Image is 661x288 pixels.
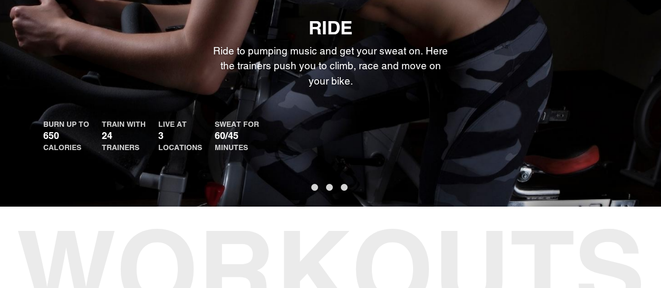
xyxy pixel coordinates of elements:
div: CALORIES [43,142,89,153]
p: Ride to pumping music and get your sweat on. Here the trainers push you to climb, race and move o... [212,43,449,89]
div: MINUTES [215,142,259,153]
button: 2 of 3 [326,184,333,191]
div: BURN UP TO [43,119,89,129]
div: TRAIN WITH [102,119,146,129]
div: LOCATIONS [158,142,202,153]
button: 3 of 3 [341,184,348,191]
div: LIVE AT [158,119,202,129]
p: 3 [158,129,202,142]
p: 60/45 [215,129,259,142]
h2: RIDE [43,17,618,39]
div: TRAINERS [102,142,146,153]
p: 24 [102,129,146,142]
div: SWEAT FOR [215,119,259,129]
button: 1 of 3 [311,184,318,191]
p: 650 [43,129,89,142]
